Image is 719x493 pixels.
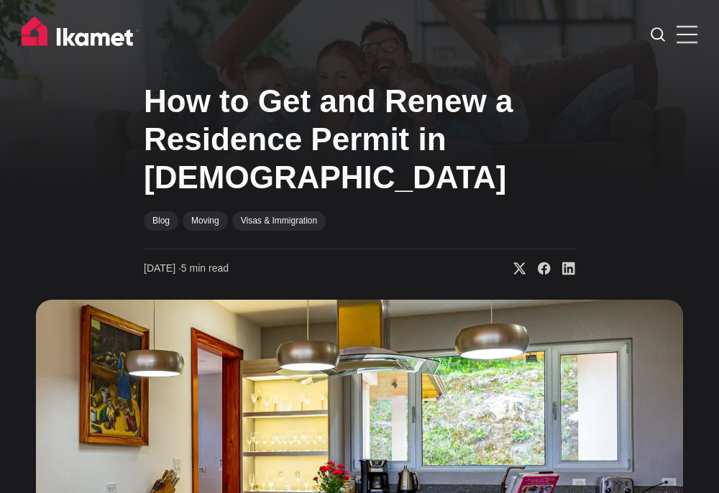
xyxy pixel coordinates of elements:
span: [DATE] ∙ [144,262,181,274]
a: Share on X [502,262,526,276]
a: Visas & Immigration [232,211,326,230]
a: Moving [183,211,228,230]
a: Share on Facebook [526,262,551,276]
h1: How to Get and Renew a Residence Permit in [DEMOGRAPHIC_DATA] [144,83,575,196]
time: 5 min read [144,262,229,276]
a: Share on Linkedin [551,262,575,276]
a: Blog [144,211,178,230]
img: Ikamet home [22,17,139,52]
